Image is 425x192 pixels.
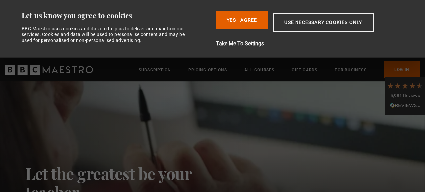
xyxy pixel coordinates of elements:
button: Yes I Agree [216,11,268,29]
div: Let us know you agree to cookies [22,11,211,20]
a: Log In [384,61,420,78]
button: Take Me To Settings [216,40,408,48]
img: REVIEWS.io [390,103,420,108]
a: Gift Cards [292,67,317,73]
a: Pricing Options [188,67,227,73]
a: For business [335,67,366,73]
button: Use necessary cookies only [273,13,373,32]
div: 5,981 Reviews [387,93,423,99]
a: All Courses [244,67,274,73]
nav: Primary [139,61,420,78]
a: Subscription [139,67,171,73]
div: Read All Reviews [387,102,423,110]
div: 5,981 ReviewsRead All Reviews [385,77,425,115]
svg: BBC Maestro [5,65,93,75]
div: BBC Maestro uses cookies and data to help us to deliver and maintain our services. Cookies and da... [22,26,192,44]
div: 4.7 Stars [387,82,423,89]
